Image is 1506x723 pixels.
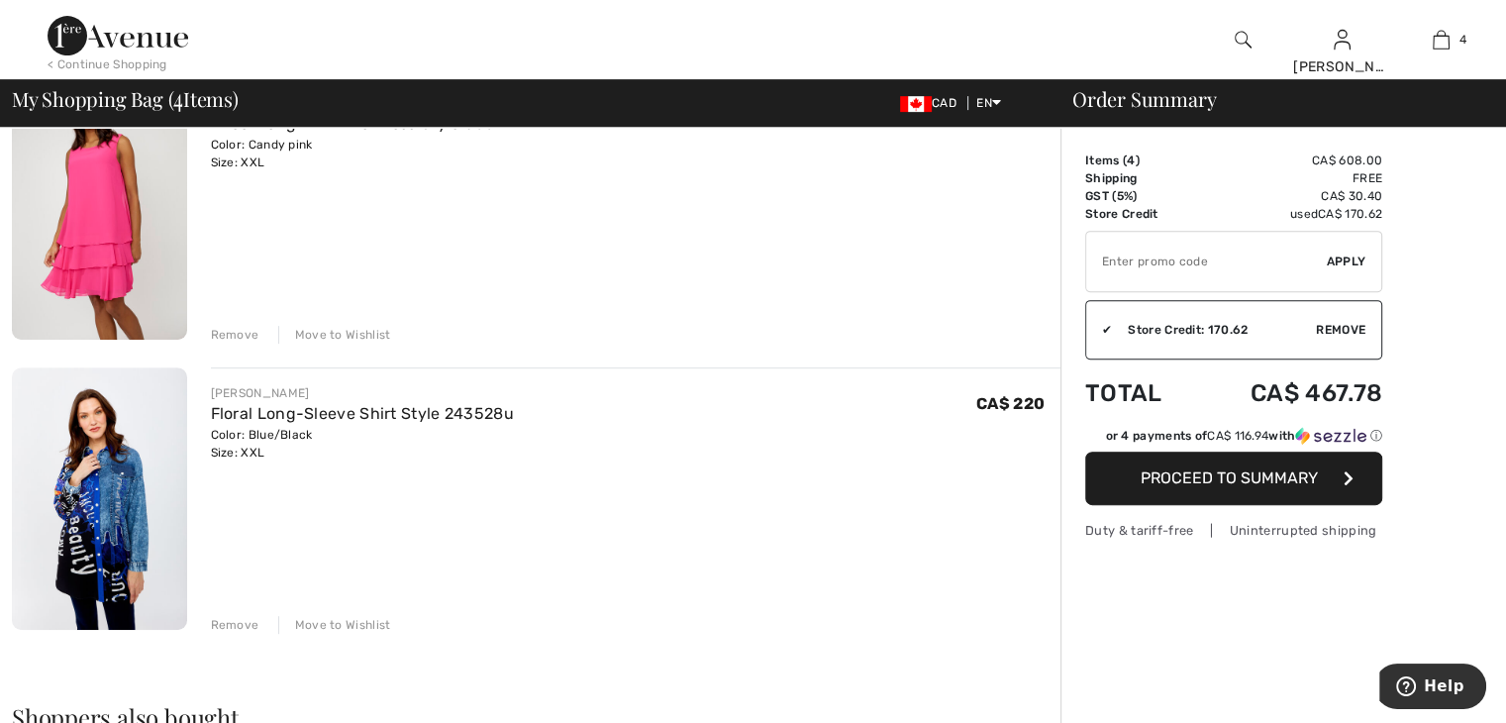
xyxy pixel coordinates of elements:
td: Total [1085,360,1194,427]
td: CA$ 467.78 [1194,360,1382,427]
img: My Bag [1433,28,1450,52]
span: 4 [173,84,183,110]
a: 4 [1392,28,1489,52]
td: Shipping [1085,169,1194,187]
div: Color: Candy pink Size: XXL [211,136,512,171]
a: Floral Long-Sleeve Shirt Style 243528u [211,404,514,423]
span: CA$ 220 [976,394,1045,413]
div: Store Credit: 170.62 [1112,321,1316,339]
span: Remove [1316,321,1365,339]
td: CA$ 30.40 [1194,187,1382,205]
img: My Info [1334,28,1351,52]
img: Floral Long-Sleeve Shirt Style 243528u [12,367,187,630]
div: [PERSON_NAME] [211,384,514,402]
span: 4 [1459,31,1466,49]
div: Color: Blue/Black Size: XXL [211,426,514,462]
div: Move to Wishlist [278,326,391,344]
span: CA$ 170.62 [1318,207,1382,221]
button: Proceed to Summary [1085,452,1382,505]
td: Store Credit [1085,205,1194,223]
div: < Continue Shopping [48,55,167,73]
td: Items ( ) [1085,152,1194,169]
div: or 4 payments ofCA$ 116.94withSezzle Click to learn more about Sezzle [1085,427,1382,452]
a: Sign In [1334,30,1351,49]
img: 1ère Avenue [48,16,188,55]
div: Duty & tariff-free | Uninterrupted shipping [1085,521,1382,540]
span: CA$ 116.94 [1207,429,1268,443]
span: Apply [1327,253,1366,270]
div: ✔ [1086,321,1112,339]
div: Remove [211,326,259,344]
div: Move to Wishlist [278,616,391,634]
div: [PERSON_NAME] [1293,56,1390,77]
span: Proceed to Summary [1141,468,1318,487]
div: Remove [211,616,259,634]
td: used [1194,205,1382,223]
img: Knee-Length A-Line Dress Style 50012 [12,77,187,340]
img: Canadian Dollar [900,96,932,112]
td: Free [1194,169,1382,187]
span: EN [976,96,1001,110]
td: GST (5%) [1085,187,1194,205]
img: search the website [1235,28,1252,52]
div: Order Summary [1049,89,1494,109]
span: My Shopping Bag ( Items) [12,89,239,109]
span: CAD [900,96,964,110]
input: Promo code [1086,232,1327,291]
span: 4 [1127,154,1135,167]
div: or 4 payments of with [1105,427,1382,445]
iframe: Opens a widget where you can find more information [1379,664,1486,713]
td: CA$ 608.00 [1194,152,1382,169]
img: Sezzle [1295,427,1366,445]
